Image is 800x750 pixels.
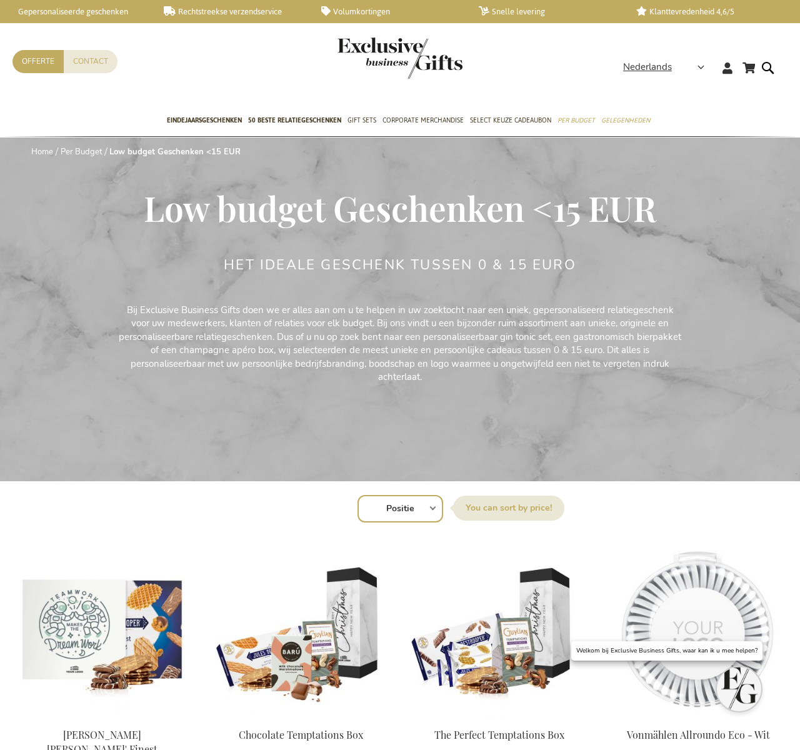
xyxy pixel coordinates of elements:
[31,146,53,157] a: Home
[164,6,301,17] a: Rechtstreekse verzendservice
[382,114,464,127] span: Corporate Merchandise
[601,114,650,127] span: Gelegenheden
[410,712,589,724] a: The Perfect Temptations Box
[557,106,595,137] a: Per Budget
[167,106,242,137] a: Eindejaarsgeschenken
[601,106,650,137] a: Gelegenheden
[224,257,576,272] h2: Het ideale geschenk tussen 0 & 15 euro
[609,542,787,717] img: allroundo® eco vonmahlen
[6,6,144,17] a: Gepersonaliseerde geschenken
[623,60,672,74] span: Nederlands
[347,114,376,127] span: Gift Sets
[453,496,564,521] label: Sorteer op
[470,106,551,137] a: Select Keuze Cadeaubon
[12,712,191,724] a: Jules Destrooper Jules' Finest Gift Box
[479,6,616,17] a: Snelle levering
[337,37,462,79] img: Exclusive Business gifts logo
[470,114,551,127] span: Select Keuze Cadeaubon
[410,542,589,717] img: The Perfect Temptations Box
[167,114,242,127] span: Eindejaarsgeschenken
[321,6,459,17] a: Volumkortingen
[248,106,341,137] a: 50 beste relatiegeschenken
[64,50,117,73] a: Contact
[211,542,390,717] img: Chocolate Temptations Box
[211,712,390,724] a: Chocolate Temptations Box
[119,304,681,384] p: Bij Exclusive Business Gifts doen we er alles aan om u te helpen in uw zoektocht naar een uniek, ...
[248,114,341,127] span: 50 beste relatiegeschenken
[557,114,595,127] span: Per Budget
[347,106,376,137] a: Gift Sets
[61,146,102,157] a: Per Budget
[627,728,770,741] a: Vonmählen Allroundo Eco - Wit
[12,50,64,73] a: Offerte
[337,37,400,79] a: store logo
[382,106,464,137] a: Corporate Merchandise
[434,728,564,741] a: The Perfect Temptations Box
[144,184,656,231] span: Low budget Geschenken <15 EUR
[239,728,363,741] a: Chocolate Temptations Box
[636,6,774,17] a: Klanttevredenheid 4,6/5
[109,146,241,157] strong: Low budget Geschenken <15 EUR
[12,542,191,717] img: Jules Destrooper Jules' Finest Gift Box
[609,712,787,724] a: allroundo® eco vonmahlen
